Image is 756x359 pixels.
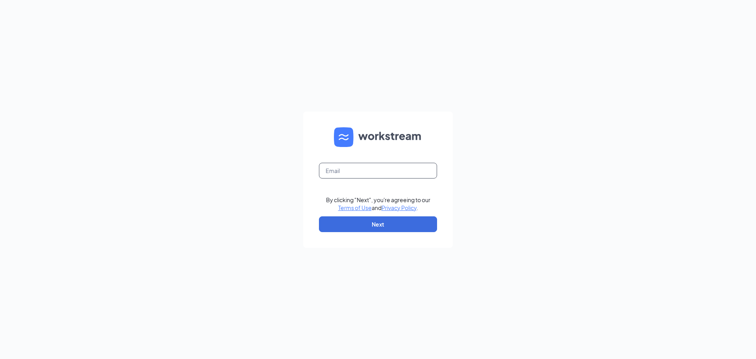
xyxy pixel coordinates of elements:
[319,163,437,179] input: Email
[319,216,437,232] button: Next
[382,204,417,211] a: Privacy Policy
[326,196,430,212] div: By clicking "Next", you're agreeing to our and .
[338,204,372,211] a: Terms of Use
[334,127,422,147] img: WS logo and Workstream text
